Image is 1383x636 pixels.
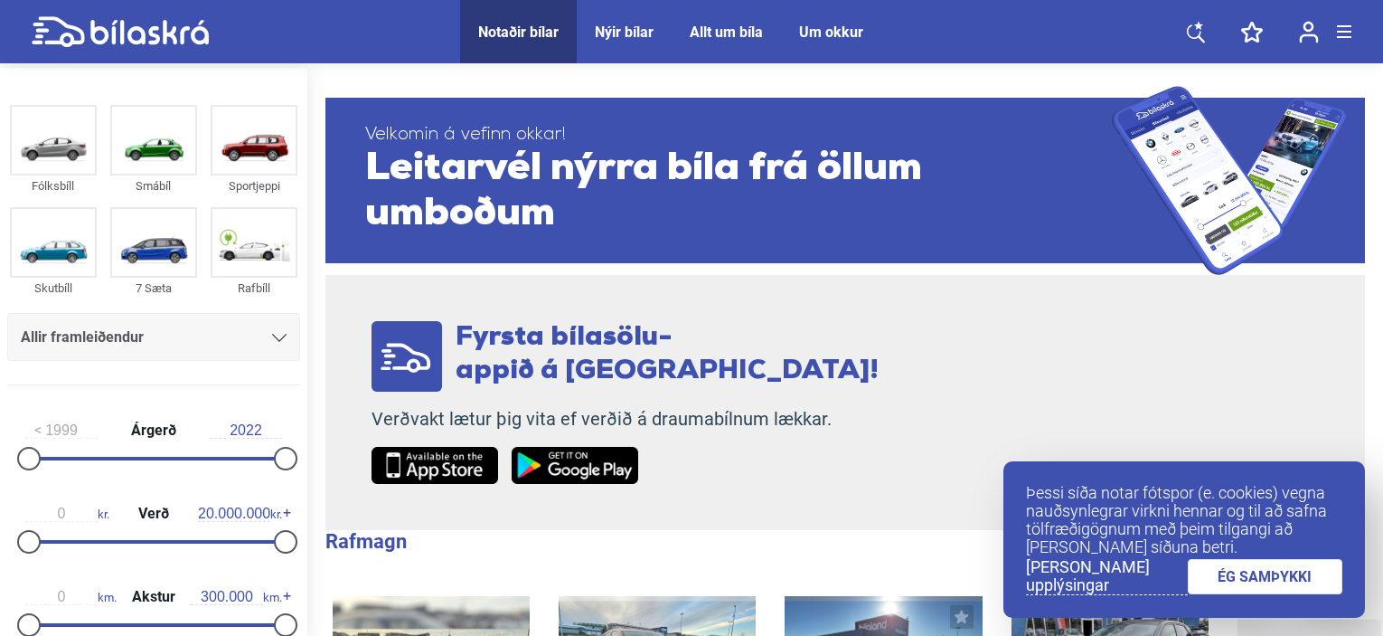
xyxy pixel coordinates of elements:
a: ÉG SAMÞYKKI [1188,559,1343,594]
div: 7 Sæta [110,278,197,299]
span: km. [191,589,282,605]
div: Rafbíll [211,278,297,299]
span: Akstur [127,590,180,604]
a: Allt um bíla [690,24,763,41]
span: km. [25,589,117,605]
a: Nýir bílar [595,24,654,41]
div: Sportjeppi [211,176,297,196]
a: Velkomin á vefinn okkar!Leitarvél nýrra bíla frá öllum umboðum [325,86,1365,275]
a: [PERSON_NAME] upplýsingar [1026,558,1188,595]
span: Árgerð [127,423,181,438]
span: Velkomin á vefinn okkar! [365,124,1112,147]
span: kr. [25,506,109,522]
p: Verðvakt lætur þig vita ef verðið á draumabílnum lækkar. [372,408,879,431]
span: Allir framleiðendur [21,325,144,350]
div: Smábíl [110,176,197,196]
a: Notaðir bílar [478,24,559,41]
span: kr. [198,506,282,522]
span: Verð [134,507,174,521]
div: Fólksbíll [10,176,97,196]
b: Rafmagn [325,530,407,553]
a: Um okkur [799,24,863,41]
span: Leitarvél nýrra bíla frá öllum umboðum [365,147,1112,237]
div: Skutbíll [10,278,97,299]
p: Þessi síða notar fótspor (e. cookies) vegna nauðsynlegrar virkni hennar og til að safna tölfræðig... [1026,484,1342,556]
img: user-login.svg [1299,21,1319,43]
span: Fyrsta bílasölu- appið á [GEOGRAPHIC_DATA]! [456,324,879,385]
